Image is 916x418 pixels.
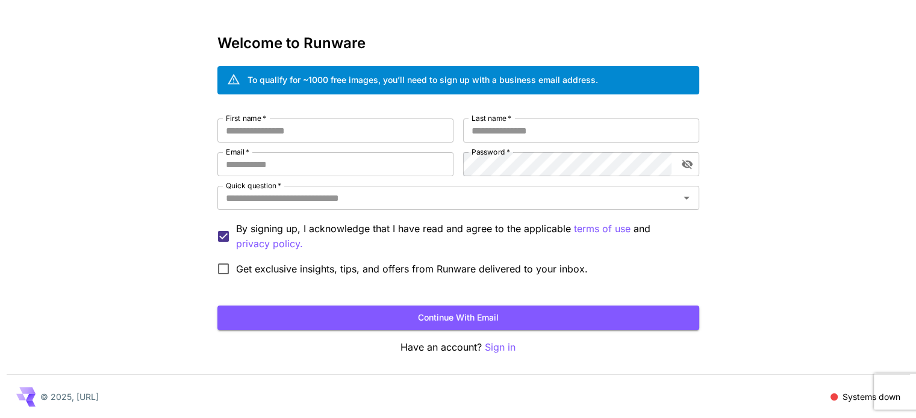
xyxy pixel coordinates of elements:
[236,236,303,251] button: By signing up, I acknowledge that I have read and agree to the applicable terms of use and
[226,113,266,123] label: First name
[676,153,698,175] button: toggle password visibility
[472,113,511,123] label: Last name
[217,35,699,52] h3: Welcome to Runware
[226,147,249,157] label: Email
[226,180,281,191] label: Quick question
[843,390,900,403] p: Systems down
[574,221,631,236] p: terms of use
[236,262,588,276] span: Get exclusive insights, tips, and offers from Runware delivered to your inbox.
[40,390,99,403] p: © 2025, [URL]
[236,221,690,251] p: By signing up, I acknowledge that I have read and agree to the applicable and
[248,73,598,86] div: To qualify for ~1000 free images, you’ll need to sign up with a business email address.
[217,306,699,330] button: Continue with email
[472,147,510,157] label: Password
[678,189,695,206] button: Open
[485,340,516,355] button: Sign in
[236,236,303,251] p: privacy policy.
[217,340,699,355] p: Have an account?
[574,221,631,236] button: By signing up, I acknowledge that I have read and agree to the applicable and privacy policy.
